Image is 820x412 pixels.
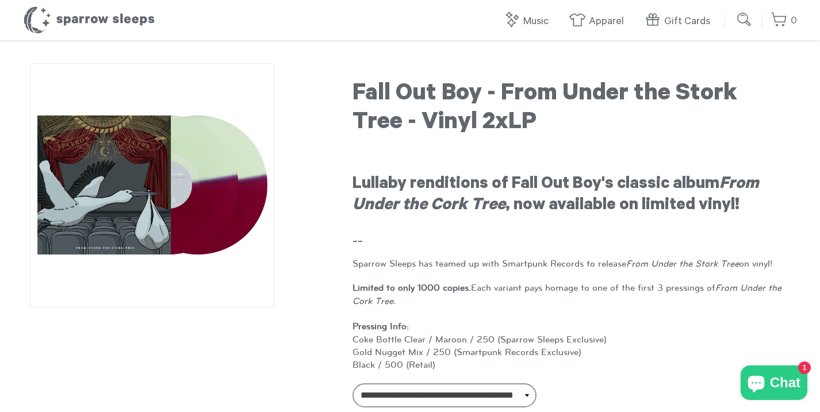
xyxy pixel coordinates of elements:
strong: Lullaby renditions of Fall Out Boy's classic album , now available on limited vinyl! [352,176,759,215]
input: Submit [733,8,756,31]
h3: -- [352,233,790,253]
h1: Fall Out Boy - From Under the Stork Tree - Vinyl 2xLP [352,81,790,138]
a: Music [503,9,554,34]
span: Each variant pays homage to one of the first 3 pressings of Coke Bottle Clear / Maroon / 250 (Spa... [352,283,781,369]
a: Smartpunk Records Exclusive [457,347,578,357]
em: From Under the Stork Tree [626,259,739,268]
a: Retail [409,360,432,369]
a: Apparel [569,9,630,34]
img: Fall Out Boy - From Under the Stork Tree - Vinyl 2xLP [30,63,274,307]
span: Sparrow Sleeps has teamed up with Smartpunk Records to release on vinyl! [352,259,773,268]
em: From Under the Cork Tree [352,176,759,215]
a: Gift Cards [644,9,716,34]
a: 0 [771,9,797,33]
em: From Under the Cork Tree. [352,283,781,305]
strong: Pressing Info: [352,321,409,331]
inbox-online-store-chat: Shopify online store chat [737,365,811,403]
strong: Limited to only 1000 copies. [352,283,471,292]
h1: Sparrow Sleeps [23,6,155,34]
